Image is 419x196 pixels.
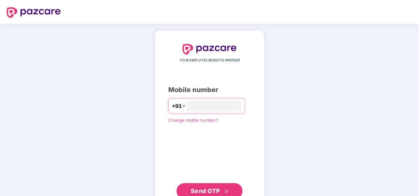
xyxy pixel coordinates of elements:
span: double-right [224,189,229,194]
img: logo [7,7,61,18]
span: down [182,104,186,108]
img: logo [182,44,237,54]
span: +91 [172,102,182,110]
div: Mobile number [168,85,251,95]
span: Send OTP [191,187,220,194]
span: YOUR EMPLOYEE BENEFITS PARTNER [179,58,240,63]
a: Change mobile number? [168,117,218,123]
